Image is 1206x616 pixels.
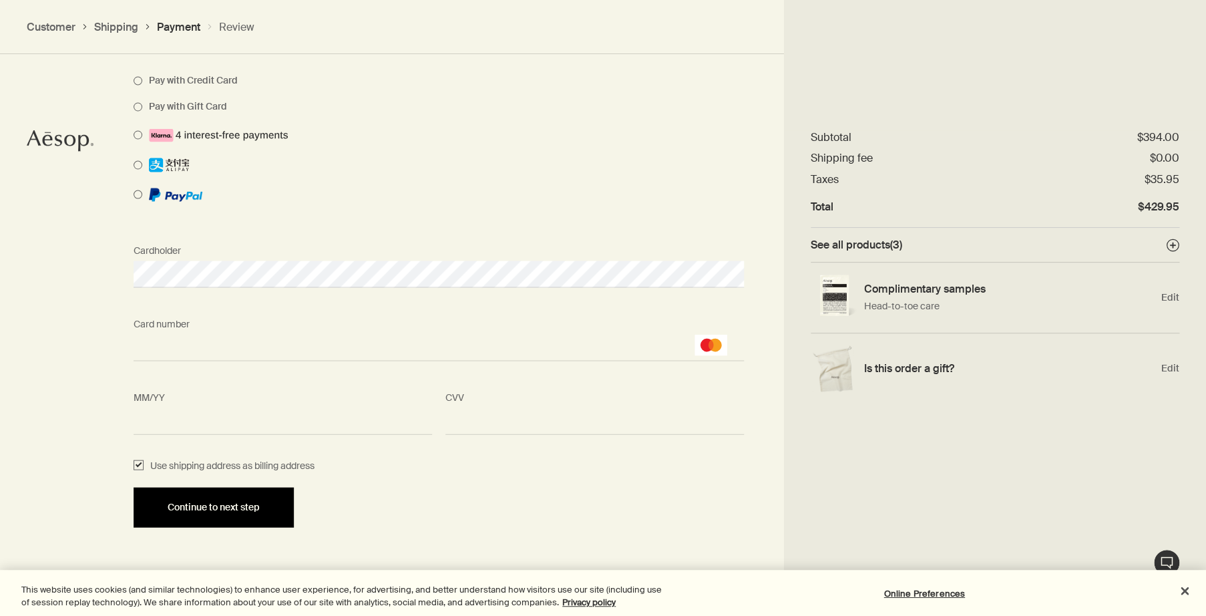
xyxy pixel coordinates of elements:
iframe: Iframe for secured card security code [445,413,744,428]
div: This website uses cookies (and similar technologies) to enhance user experience, for advertising,... [21,583,663,609]
h4: Is this order a gift? [864,361,1155,375]
input: Cardholder [134,261,744,287]
button: Payment [157,20,200,34]
dt: Total [811,200,833,214]
dd: $35.95 [1145,172,1179,186]
iframe: Iframe for secured card number [134,339,744,355]
div: Edit [811,333,1179,404]
h4: Complimentary samples [864,282,1155,296]
div: Edit [811,263,1179,333]
dd: $429.95 [1138,200,1179,214]
dt: Taxes [811,172,839,186]
dd: $0.00 [1150,151,1179,165]
button: Close [1170,577,1199,606]
dd: $394.00 [1137,130,1179,144]
iframe: Iframe for secured card expiry date [134,413,432,428]
span: See all products ( 3 ) [811,238,902,252]
dt: Subtotal [811,130,851,144]
button: Customer [27,20,75,34]
button: Continue to next step [134,487,294,527]
a: More information about your privacy, opens in a new tab [562,597,616,608]
img: Single sample sachet [811,275,857,320]
button: Shipping [94,20,138,34]
button: Live Assistance [1153,549,1180,576]
button: See all products(3) [811,238,1179,252]
span: Continue to next step [168,502,260,512]
button: Online Preferences, Opens the preference center dialog [883,581,966,607]
span: Edit [1161,362,1179,375]
p: Head-to-toe care [864,299,1155,313]
img: Gift wrap example [811,345,857,392]
dt: Shipping fee [811,151,873,165]
button: Review [219,20,254,34]
span: Edit [1161,291,1179,304]
span: Use shipping address as billing address [144,458,315,474]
